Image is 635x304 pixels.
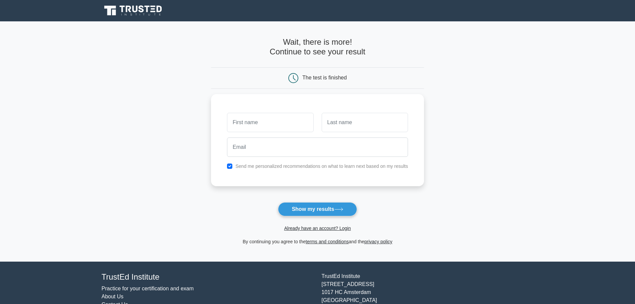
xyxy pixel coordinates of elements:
a: privacy policy [364,239,392,244]
h4: Wait, there is more! Continue to see your result [211,37,424,57]
input: First name [227,113,313,132]
button: Show my results [278,202,357,216]
div: The test is finished [302,75,347,80]
input: Email [227,137,408,157]
input: Last name [322,113,408,132]
a: terms and conditions [306,239,349,244]
a: Practice for your certification and exam [102,286,194,291]
h4: TrustEd Institute [102,272,314,282]
div: By continuing you agree to the and the [207,238,428,246]
a: Already have an account? Login [284,226,351,231]
label: Send me personalized recommendations on what to learn next based on my results [235,164,408,169]
a: About Us [102,294,124,299]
